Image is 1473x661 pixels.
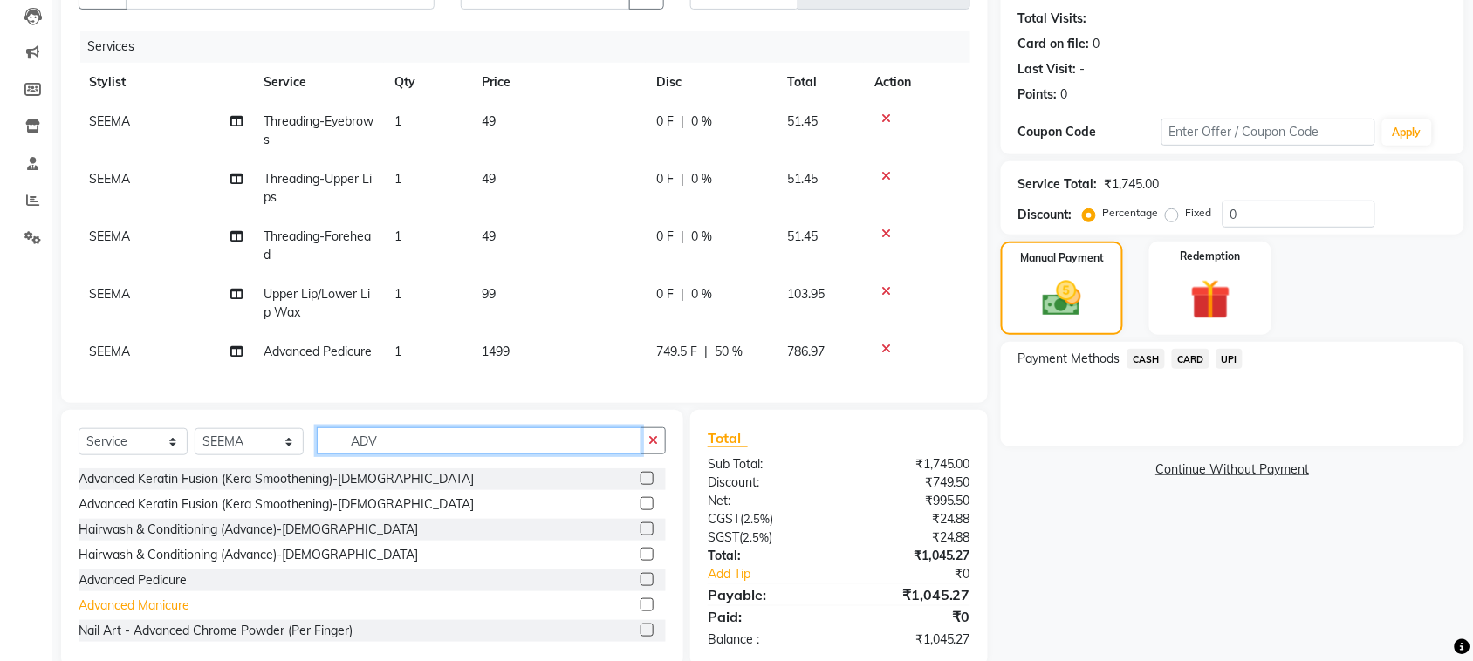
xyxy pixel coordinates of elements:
span: 2.5% [743,530,769,544]
span: CARD [1172,349,1209,369]
div: Coupon Code [1018,123,1161,141]
button: Apply [1382,119,1432,146]
th: Stylist [79,63,253,102]
div: Services [80,31,983,63]
span: SEEMA [89,113,130,129]
div: Balance : [695,630,839,649]
span: | [681,228,684,246]
th: Price [471,63,646,102]
span: 49 [482,171,496,187]
img: _cash.svg [1031,276,1093,321]
span: 0 % [691,170,712,188]
span: CASH [1127,349,1165,369]
span: 2.5% [743,512,770,526]
div: ₹749.50 [839,474,983,492]
input: Search or Scan [317,427,641,454]
span: 51.45 [787,171,818,187]
div: ₹1,745.00 [1105,175,1160,194]
label: Percentage [1103,205,1159,221]
span: 51.45 [787,113,818,129]
div: ₹1,745.00 [839,455,983,474]
div: ( ) [695,528,839,547]
span: SEEMA [89,286,130,302]
div: ₹1,045.27 [839,584,983,605]
div: Paid: [695,606,839,627]
a: Add Tip [695,565,863,583]
div: - [1080,60,1086,78]
th: Total [777,63,864,102]
span: UPI [1216,349,1243,369]
div: Total Visits: [1018,10,1087,28]
div: ₹1,045.27 [839,547,983,565]
span: 749.5 F [656,343,697,361]
div: Service Total: [1018,175,1098,194]
span: CGST [708,511,740,527]
label: Manual Payment [1020,250,1104,266]
span: Payment Methods [1018,350,1120,368]
span: Threading-Eyebrows [264,113,373,147]
div: 0 [1093,35,1100,53]
div: Payable: [695,584,839,605]
div: Advanced Keratin Fusion (Kera Smoothening)-[DEMOGRAPHIC_DATA] [79,470,474,488]
span: Advanced Pedicure [264,344,372,359]
span: 786.97 [787,344,825,359]
div: Discount: [695,474,839,492]
span: 0 F [656,170,674,188]
span: 1 [394,228,401,244]
div: Hairwash & Conditioning (Advance)-[DEMOGRAPHIC_DATA] [79,546,418,564]
span: 50 % [715,343,743,361]
span: Threading-Forehead [264,228,371,262]
span: 0 F [656,112,674,131]
span: 1 [394,171,401,187]
img: _gift.svg [1178,275,1243,324]
label: Fixed [1186,205,1212,221]
span: 1499 [482,344,510,359]
span: 99 [482,286,496,302]
div: ₹24.88 [839,528,983,547]
span: 103.95 [787,286,825,302]
th: Action [864,63,970,102]
th: Disc [646,63,777,102]
span: SEEMA [89,228,130,244]
div: ₹0 [839,606,983,627]
span: SEEMA [89,344,130,359]
span: 0 % [691,285,712,303]
span: 0 F [656,285,674,303]
span: | [704,343,708,361]
input: Enter Offer / Coupon Code [1161,119,1375,146]
span: 49 [482,113,496,129]
label: Redemption [1181,249,1241,264]
div: Advanced Keratin Fusion (Kera Smoothening)-[DEMOGRAPHIC_DATA] [79,495,474,514]
div: Advanced Manicure [79,596,189,615]
span: SEEMA [89,171,130,187]
div: Discount: [1018,206,1072,224]
div: ₹995.50 [839,492,983,510]
div: Last Visit: [1018,60,1077,78]
span: | [681,170,684,188]
div: Points: [1018,85,1058,104]
span: 0 % [691,228,712,246]
span: SGST [708,529,739,545]
div: ₹1,045.27 [839,630,983,649]
span: 1 [394,286,401,302]
div: ( ) [695,510,839,528]
span: 49 [482,228,496,244]
div: ₹24.88 [839,510,983,528]
span: | [681,285,684,303]
th: Service [253,63,384,102]
span: Upper Lip/Lower Lip Wax [264,286,370,320]
div: 0 [1061,85,1068,104]
div: Net: [695,492,839,510]
th: Qty [384,63,471,102]
span: Threading-Upper Lips [264,171,372,205]
span: 1 [394,344,401,359]
div: Card on file: [1018,35,1090,53]
span: 1 [394,113,401,129]
span: | [681,112,684,131]
div: ₹0 [863,565,983,583]
div: Advanced Pedicure [79,571,187,589]
span: 51.45 [787,228,818,244]
div: Nail Art - Advanced Chrome Powder (Per Finger) [79,622,353,640]
div: Sub Total: [695,455,839,474]
span: Total [708,429,748,447]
